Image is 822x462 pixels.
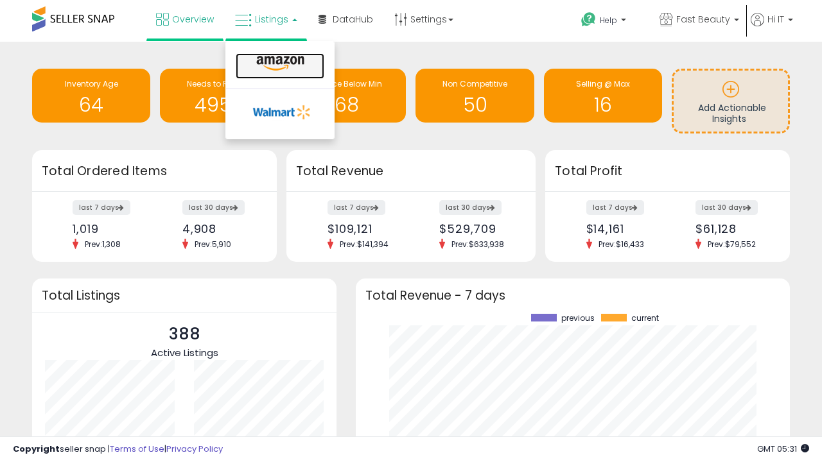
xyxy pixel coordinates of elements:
span: Fast Beauty [676,13,730,26]
span: current [631,314,659,323]
span: DataHub [333,13,373,26]
span: Prev: $79,552 [701,239,762,250]
h1: 4956 [166,94,272,116]
a: Non Competitive 50 [415,69,534,123]
a: Needs to Reprice 4956 [160,69,278,123]
span: previous [561,314,595,323]
h1: 68 [294,94,399,116]
span: Prev: $633,938 [445,239,511,250]
h1: 16 [550,94,656,116]
span: Prev: $141,394 [333,239,395,250]
div: $529,709 [439,222,513,235]
a: Privacy Policy [166,443,223,455]
span: Prev: 1,308 [78,239,127,250]
span: Inventory Age [65,78,118,89]
div: 1,019 [73,222,144,235]
a: Terms of Use [110,443,164,455]
div: seller snap | | [13,443,223,456]
span: BB Price Below Min [311,78,382,89]
h1: 64 [39,94,144,116]
h3: Total Revenue [296,162,526,180]
h3: Total Ordered Items [42,162,267,180]
h3: Total Profit [555,162,780,180]
span: Prev: 5,910 [188,239,238,250]
label: last 30 days [182,200,245,215]
span: Prev: $16,433 [592,239,651,250]
span: Hi IT [767,13,784,26]
span: Overview [172,13,214,26]
a: Add Actionable Insights [674,71,788,132]
span: Needs to Reprice [187,78,252,89]
strong: Copyright [13,443,60,455]
div: $109,121 [328,222,401,235]
label: last 7 days [328,200,385,215]
span: Listings [255,13,288,26]
div: $61,128 [695,222,767,235]
span: Selling @ Max [576,78,630,89]
a: Help [571,2,648,42]
a: Inventory Age 64 [32,69,150,123]
i: Get Help [581,12,597,28]
a: Hi IT [751,13,793,42]
a: Selling @ Max 16 [544,69,662,123]
h3: Total Listings [42,291,327,300]
a: BB Price Below Min 68 [288,69,406,123]
span: Active Listings [151,346,218,359]
span: Help [600,15,617,26]
span: Non Competitive [442,78,507,89]
div: 4,908 [182,222,254,235]
label: last 7 days [586,200,644,215]
label: last 30 days [695,200,758,215]
span: Add Actionable Insights [698,101,766,126]
h3: Total Revenue - 7 days [365,291,780,300]
p: 388 [151,322,218,346]
label: last 30 days [439,200,502,215]
label: last 7 days [73,200,130,215]
div: $14,161 [586,222,658,235]
span: 2025-09-16 05:31 GMT [757,443,809,455]
h1: 50 [422,94,527,116]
